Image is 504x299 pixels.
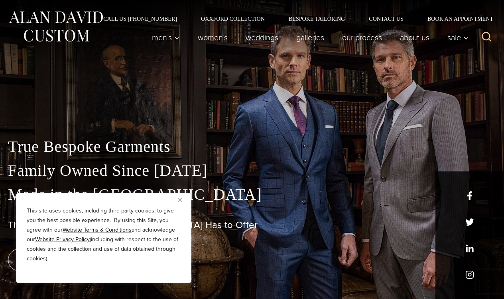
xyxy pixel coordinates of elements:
[189,16,277,22] a: Oxxford Collection
[91,16,496,22] nav: Secondary Navigation
[91,16,189,22] a: Call Us [PHONE_NUMBER]
[152,33,180,41] span: Men’s
[8,219,496,231] h1: The Best Custom Suits [GEOGRAPHIC_DATA] Has to Offer
[477,28,496,47] button: View Search Form
[27,206,181,264] p: This site uses cookies, including third party cookies, to give you the best possible experience. ...
[447,33,469,41] span: Sale
[178,198,182,202] img: Close
[391,30,439,45] a: About Us
[63,226,132,234] a: Website Terms & Conditions
[8,135,496,207] p: True Bespoke Garments Family Owned Since [DATE] Made in the [GEOGRAPHIC_DATA]
[143,30,473,45] nav: Primary Navigation
[415,16,496,22] a: Book an Appointment
[8,249,120,271] a: book an appointment
[333,30,391,45] a: Our Process
[237,30,287,45] a: weddings
[287,30,333,45] a: Galleries
[8,9,104,44] img: Alan David Custom
[189,30,237,45] a: Women’s
[178,195,188,205] button: Close
[277,16,357,22] a: Bespoke Tailoring
[357,16,415,22] a: Contact Us
[35,235,90,244] a: Website Privacy Policy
